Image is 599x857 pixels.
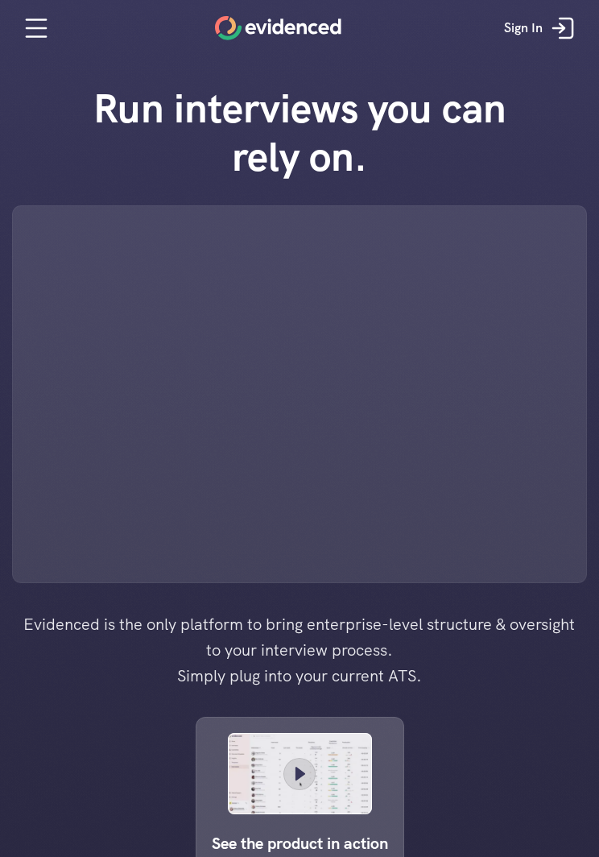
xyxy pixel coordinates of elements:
a: Home [215,16,341,40]
h1: Run interviews you can rely on. [70,85,529,181]
p: Sign In [504,18,543,39]
h4: Evidenced is the only platform to bring enterprise-level structure & oversight to your interview ... [15,611,585,689]
a: Sign In [492,4,591,52]
p: See the product in action [212,830,388,856]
